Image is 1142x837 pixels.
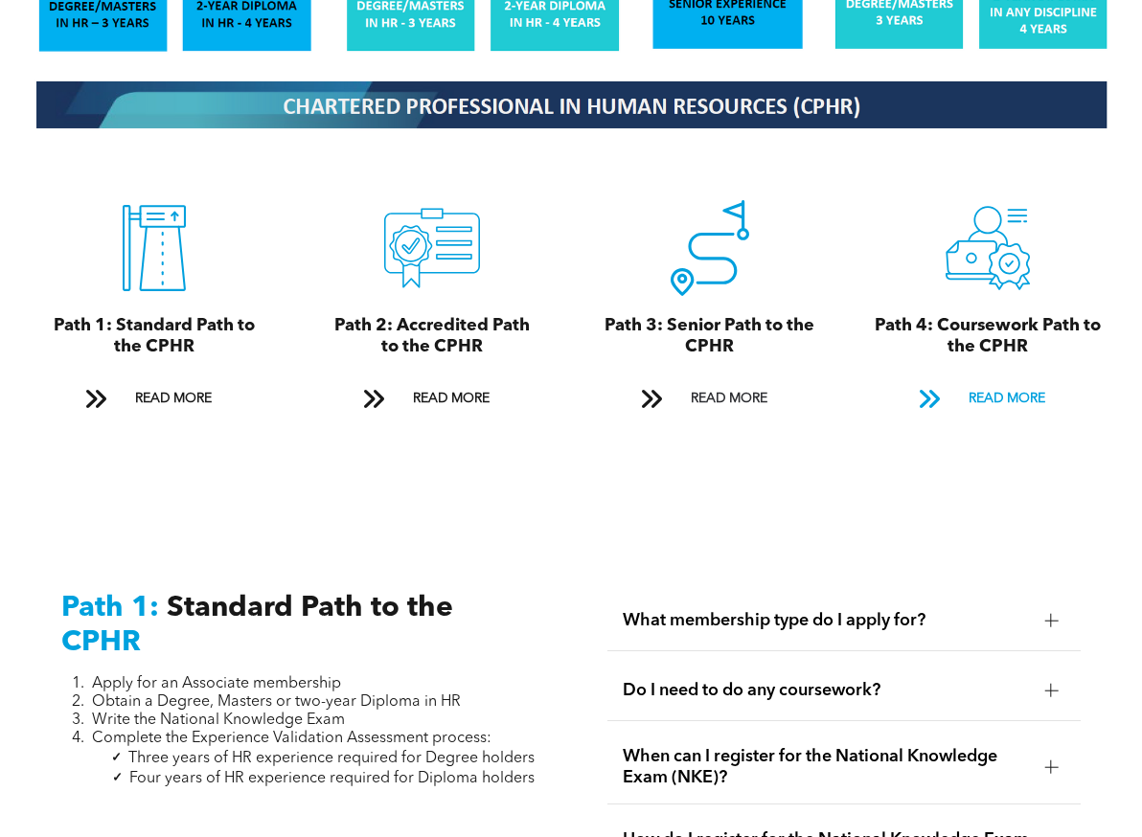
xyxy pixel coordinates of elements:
[334,317,530,355] span: Path 2: Accredited Path to the CPHR
[628,381,792,417] a: READ MORE
[72,381,237,417] a: READ MORE
[92,694,461,710] span: Obtain a Degree, Masters or two-year Diploma in HR
[875,317,1101,355] span: Path 4: Coursework Path to the CPHR
[61,628,141,657] span: CPHR
[92,676,341,691] span: Apply for an Associate membership
[684,381,774,417] span: READ MORE
[962,381,1052,417] span: READ MORE
[61,594,159,622] span: Path 1:
[905,381,1070,417] a: READ MORE
[623,746,1029,788] span: When can I register for the National Knowledge Exam (NKE)?
[406,381,496,417] span: READ MORE
[167,594,453,622] span: Standard Path to the
[605,317,814,355] span: Path 3: Senior Path to the CPHR
[128,381,218,417] span: READ MORE
[129,771,535,786] span: Four years of HR experience required for Diploma holders
[54,317,255,355] span: Path 1: Standard Path to the CPHR
[92,713,345,728] span: Write the National Knowledge Exam
[128,751,535,766] span: Three years of HR experience required for Degree holders
[350,381,514,417] a: READ MORE
[92,731,491,746] span: Complete the Experience Validation Assessment process:
[623,610,1029,631] span: What membership type do I apply for?
[623,680,1029,701] span: Do I need to do any coursework?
